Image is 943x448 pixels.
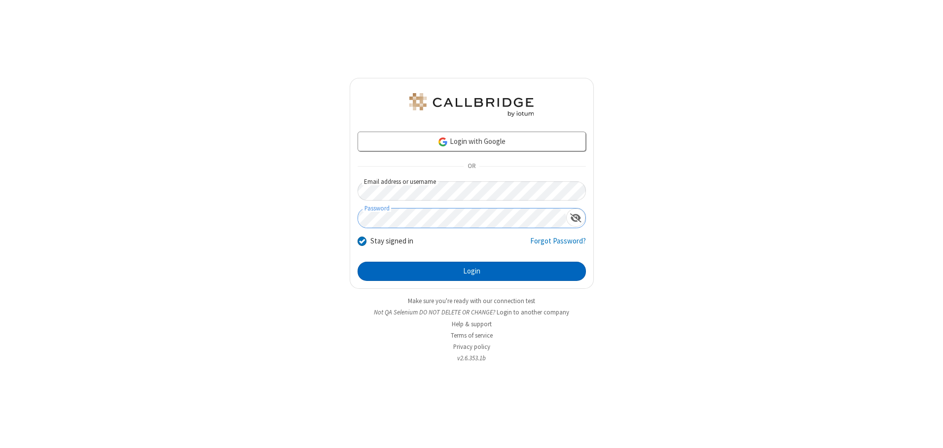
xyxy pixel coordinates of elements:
li: Not QA Selenium DO NOT DELETE OR CHANGE? [350,308,594,317]
span: OR [464,160,479,173]
img: google-icon.png [437,137,448,147]
input: Password [358,208,566,228]
a: Forgot Password? [530,236,586,254]
input: Email address or username [358,181,586,201]
li: v2.6.353.1b [350,353,594,363]
a: Login with Google [358,132,586,151]
a: Help & support [452,320,492,328]
div: Show password [566,208,585,227]
img: QA Selenium DO NOT DELETE OR CHANGE [407,93,536,117]
a: Privacy policy [453,343,490,351]
label: Stay signed in [370,236,413,247]
a: Terms of service [451,331,493,340]
button: Login [358,262,586,281]
a: Make sure you're ready with our connection test [408,297,535,305]
button: Login to another company [497,308,569,317]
